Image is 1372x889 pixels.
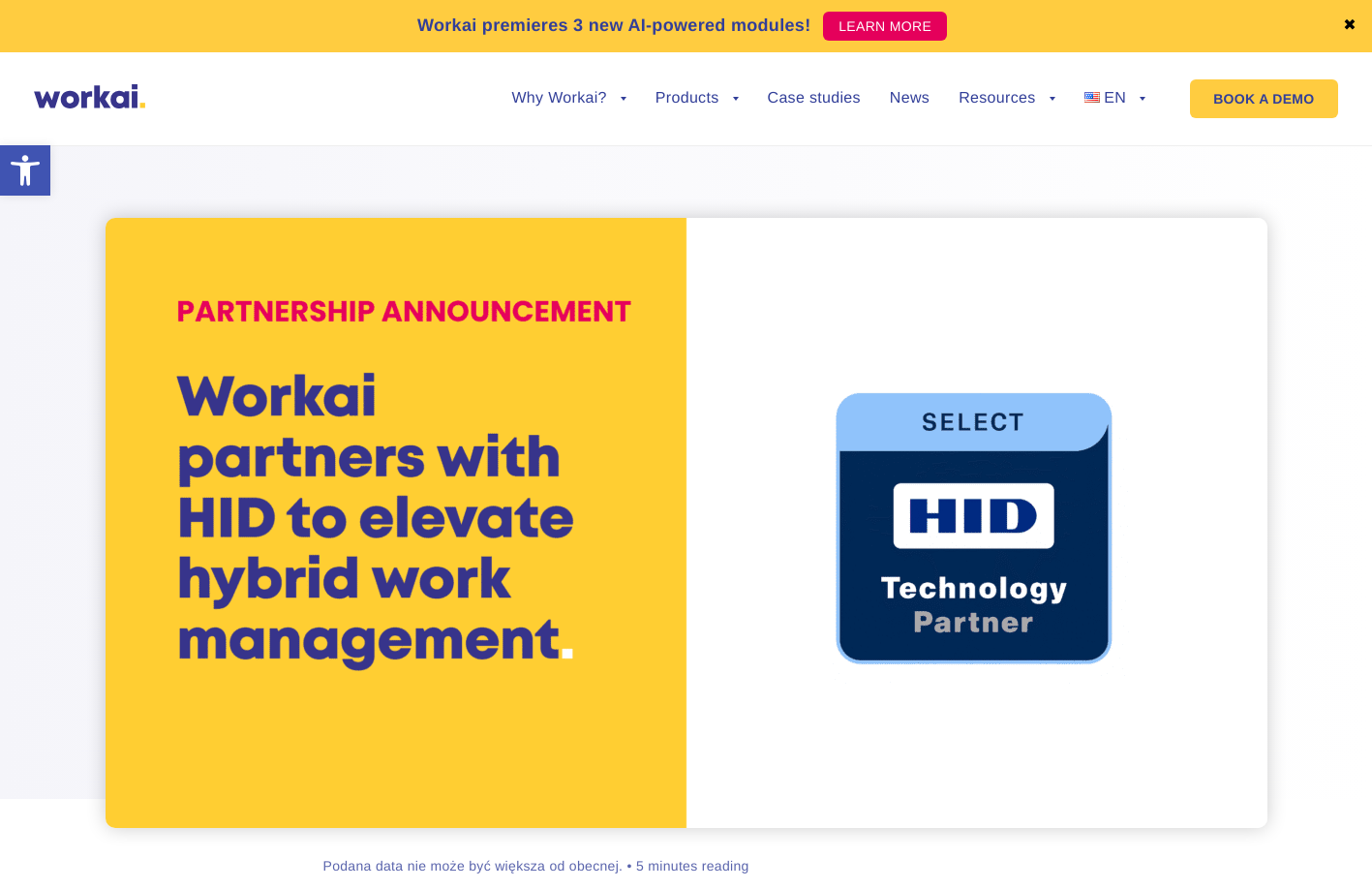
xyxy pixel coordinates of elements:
[656,91,739,107] a: Products
[768,91,861,107] a: Case studies
[823,12,947,41] a: LEARN MORE
[1190,79,1337,118] a: BOOK A DEMO
[1343,18,1357,34] a: ✖
[1084,91,1146,107] a: EN
[511,91,625,107] a: Why Workai?
[1104,90,1126,107] span: EN
[323,857,749,875] div: Podana data nie może być większa od obecnej. • 5 minutes reading
[417,13,811,39] p: Workai premieres 3 new AI-powered modules!
[890,91,930,107] a: News
[959,91,1054,107] a: Resources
